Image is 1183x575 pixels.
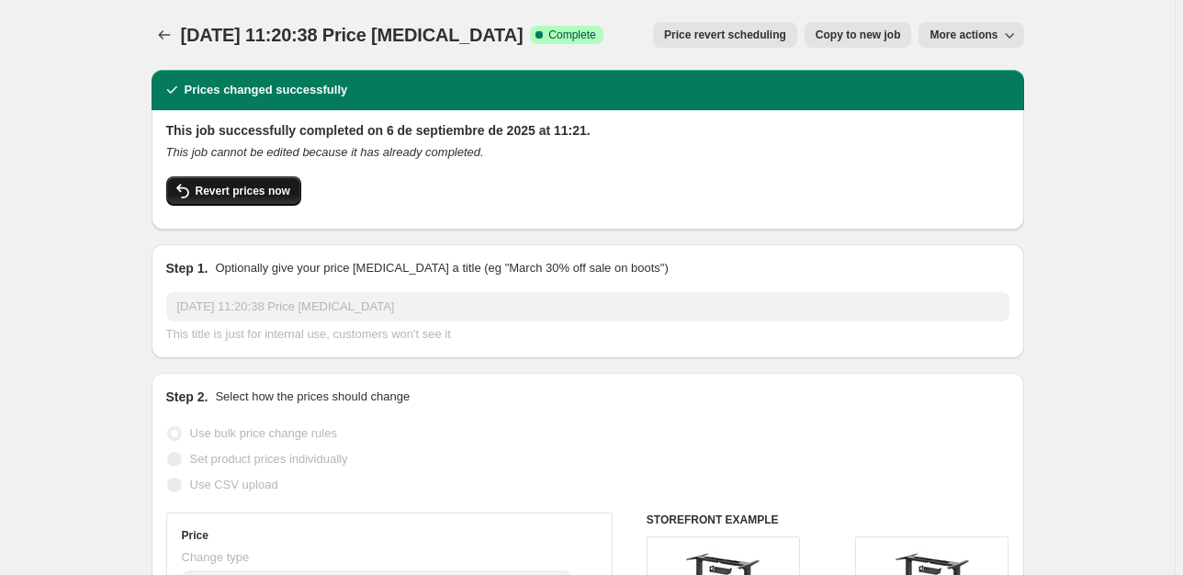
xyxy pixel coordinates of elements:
[816,28,901,42] span: Copy to new job
[548,28,595,42] span: Complete
[653,22,797,48] button: Price revert scheduling
[805,22,912,48] button: Copy to new job
[918,22,1023,48] button: More actions
[166,292,1009,321] input: 30% off holiday sale
[664,28,786,42] span: Price revert scheduling
[196,184,290,198] span: Revert prices now
[190,478,278,491] span: Use CSV upload
[166,327,451,341] span: This title is just for internal use, customers won't see it
[166,145,484,159] i: This job cannot be edited because it has already completed.
[152,22,177,48] button: Price change jobs
[215,388,410,406] p: Select how the prices should change
[166,121,1009,140] h2: This job successfully completed on 6 de septiembre de 2025 at 11:21.
[215,259,668,277] p: Optionally give your price [MEDICAL_DATA] a title (eg "March 30% off sale on boots")
[190,426,337,440] span: Use bulk price change rules
[185,81,348,99] h2: Prices changed successfully
[182,528,208,543] h3: Price
[166,176,301,206] button: Revert prices now
[190,452,348,466] span: Set product prices individually
[647,513,1009,527] h6: STOREFRONT EXAMPLE
[182,550,250,564] span: Change type
[166,259,208,277] h2: Step 1.
[929,28,997,42] span: More actions
[166,388,208,406] h2: Step 2.
[181,25,524,45] span: [DATE] 11:20:38 Price [MEDICAL_DATA]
